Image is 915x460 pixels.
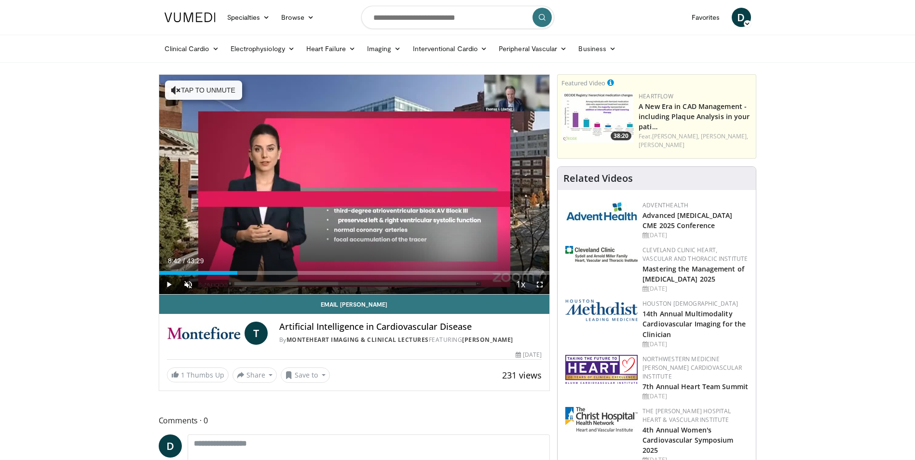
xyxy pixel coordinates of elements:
a: [PERSON_NAME] [462,336,513,344]
button: Fullscreen [530,275,549,294]
button: Save to [281,367,330,383]
div: [DATE] [642,231,748,240]
input: Search topics, interventions [361,6,554,29]
span: 38:20 [611,132,631,140]
a: T [245,322,268,345]
h4: Artificial Intelligence in Cardiovascular Disease [279,322,542,332]
span: 231 views [502,369,542,381]
span: / [183,257,185,265]
span: 8:42 [168,257,181,265]
a: Browse [275,8,320,27]
a: Heartflow [639,92,673,100]
a: Houston [DEMOGRAPHIC_DATA] [642,299,738,308]
a: Favorites [686,8,726,27]
button: Playback Rate [511,275,530,294]
img: f8a43200-de9b-4ddf-bb5c-8eb0ded660b2.png.150x105_q85_autocrop_double_scale_upscale_version-0.2.png [565,355,638,384]
a: 1 Thumbs Up [167,367,229,382]
a: Mastering the Management of [MEDICAL_DATA] 2025 [642,264,744,284]
img: 5e4488cc-e109-4a4e-9fd9-73bb9237ee91.png.150x105_q85_autocrop_double_scale_upscale_version-0.2.png [565,299,638,321]
a: 7th Annual Heart Team Summit [642,382,748,391]
a: [PERSON_NAME], [652,132,699,140]
span: Comments 0 [159,414,550,427]
a: Clinical Cardio [159,39,225,58]
a: Heart Failure [300,39,361,58]
a: 4th Annual Women's Cardiovascular Symposium 2025 [642,425,733,455]
a: 14th Annual Multimodality Cardiovascular Imaging for the Clinician [642,309,746,338]
div: [DATE] [642,392,748,401]
button: Share [232,367,277,383]
a: 38:20 [561,92,634,143]
button: Unmute [178,275,198,294]
a: Interventional Cardio [407,39,493,58]
a: D [732,8,751,27]
a: A New Era in CAD Management - including Plaque Analysis in your pati… [639,102,750,131]
video-js: Video Player [159,75,550,295]
a: AdventHealth [642,201,688,209]
div: Feat. [639,132,752,149]
img: MonteHeart Imaging & Clinical Lectures [167,322,241,345]
img: 32b1860c-ff7d-4915-9d2b-64ca529f373e.jpg.150x105_q85_autocrop_double_scale_upscale_version-0.2.jpg [565,407,638,432]
a: Peripheral Vascular [493,39,573,58]
div: Progress Bar [159,271,550,275]
a: [PERSON_NAME], [701,132,748,140]
a: Advanced [MEDICAL_DATA] CME 2025 Conference [642,211,732,230]
img: 5c3c682d-da39-4b33-93a5-b3fb6ba9580b.jpg.150x105_q85_autocrop_double_scale_upscale_version-0.2.jpg [565,201,638,221]
a: The [PERSON_NAME] Hospital Heart & Vascular Institute [642,407,731,424]
a: Northwestern Medicine [PERSON_NAME] Cardiovascular Institute [642,355,742,380]
a: MonteHeart Imaging & Clinical Lectures [287,336,429,344]
div: [DATE] [642,340,748,349]
a: D [159,434,182,458]
img: 738d0e2d-290f-4d89-8861-908fb8b721dc.150x105_q85_crop-smart_upscale.jpg [561,92,634,143]
a: Electrophysiology [225,39,300,58]
a: Business [573,39,622,58]
div: [DATE] [516,351,542,359]
small: Featured Video [561,79,605,87]
div: By FEATURING [279,336,542,344]
a: Specialties [221,8,276,27]
a: Cleveland Clinic Heart, Vascular and Thoracic Institute [642,246,748,263]
div: [DATE] [642,284,748,293]
a: [PERSON_NAME] [639,141,684,149]
span: 43:29 [187,257,204,265]
a: Email [PERSON_NAME] [159,295,550,314]
a: Imaging [361,39,407,58]
span: 1 [181,370,185,379]
h4: Related Videos [563,173,633,184]
img: d536a004-a009-4cb9-9ce6-f9f56c670ef5.jpg.150x105_q85_autocrop_double_scale_upscale_version-0.2.jpg [565,246,638,262]
button: Play [159,275,178,294]
button: Tap to unmute [165,81,242,100]
img: VuMedi Logo [164,13,216,22]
